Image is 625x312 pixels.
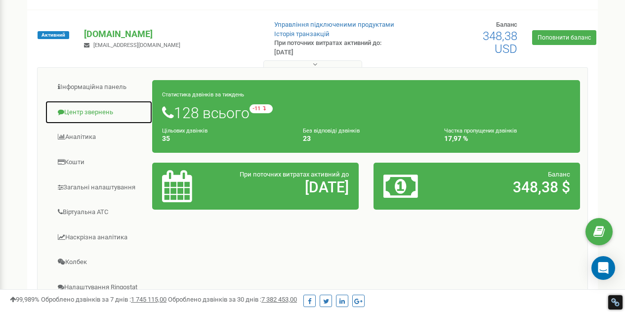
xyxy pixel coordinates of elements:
h2: [DATE] [229,179,349,195]
a: Колбек [45,250,153,274]
a: Історія транзакцій [274,30,330,38]
a: Поповнити баланс [532,30,596,45]
a: Віртуальна АТС [45,200,153,224]
a: Кошти [45,150,153,175]
small: -11 [250,104,273,113]
span: Баланс [496,21,517,28]
span: Оброблено дзвінків за 7 днів : [41,296,167,303]
a: Налаштування Ringostat Smart Phone [45,275,153,309]
small: Цільових дзвінків [162,128,208,134]
h4: 17,97 % [444,135,570,142]
a: Аналiтика [45,125,153,149]
span: При поточних витратах активний до [240,171,349,178]
a: Інформаційна панель [45,75,153,99]
small: Без відповіді дзвінків [303,128,360,134]
u: 1 745 115,00 [131,296,167,303]
small: Частка пропущених дзвінків [444,128,517,134]
h2: 348,38 $ [451,179,570,195]
span: [EMAIL_ADDRESS][DOMAIN_NAME] [93,42,180,48]
div: Open Intercom Messenger [591,256,615,280]
div: Restore Info Box &#10;&#10;NoFollow Info:&#10; META-Robots NoFollow: &#09;false&#10; META-Robots ... [611,298,620,307]
span: Баланс [548,171,570,178]
span: 348,38 USD [483,29,517,56]
u: 7 382 453,00 [261,296,297,303]
span: 99,989% [10,296,40,303]
a: Центр звернень [45,100,153,125]
span: Активний [38,31,69,39]
h4: 35 [162,135,288,142]
a: Наскрізна аналітика [45,225,153,250]
a: Загальні налаштування [45,176,153,200]
h1: 128 всього [162,104,570,121]
span: Оброблено дзвінків за 30 днів : [168,296,297,303]
a: Управління підключеними продуктами [274,21,394,28]
small: Статистика дзвінків за тиждень [162,91,244,98]
p: [DOMAIN_NAME] [84,28,258,41]
h4: 23 [303,135,429,142]
p: При поточних витратах активний до: [DATE] [274,39,401,57]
